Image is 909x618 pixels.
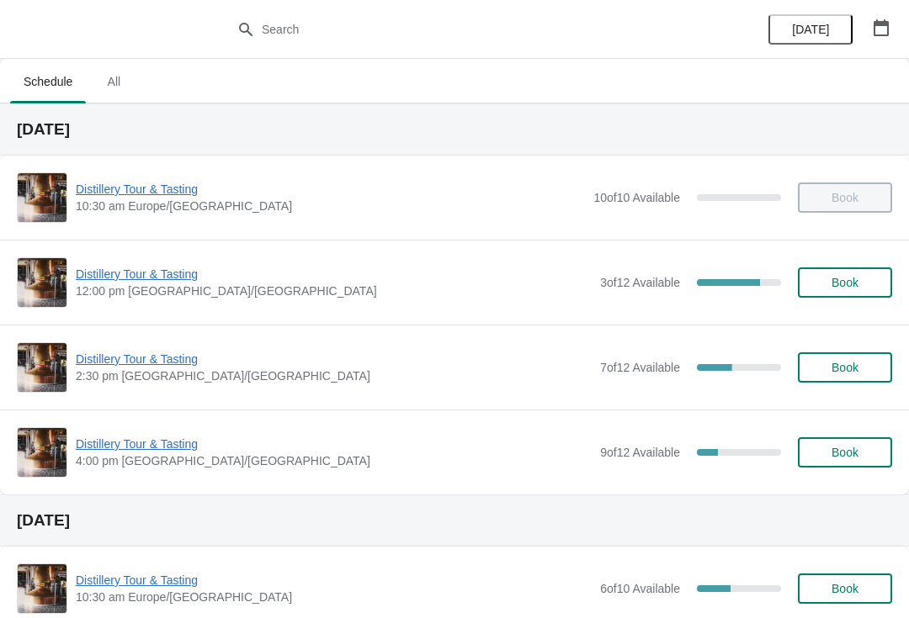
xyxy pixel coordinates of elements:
[76,367,592,384] span: 2:30 pm [GEOGRAPHIC_DATA]/[GEOGRAPHIC_DATA]
[17,121,892,138] h2: [DATE]
[76,436,592,452] span: Distillery Tour & Tasting
[17,512,892,529] h2: [DATE]
[76,452,592,469] span: 4:00 pm [GEOGRAPHIC_DATA]/[GEOGRAPHIC_DATA]
[798,437,892,467] button: Book
[76,572,592,589] span: Distillery Tour & Tasting
[768,14,853,45] button: [DATE]
[76,198,585,214] span: 10:30 am Europe/[GEOGRAPHIC_DATA]
[76,266,592,283] span: Distillery Tour & Tasting
[76,181,585,198] span: Distillery Tour & Tasting
[18,258,66,307] img: Distillery Tour & Tasting | | 12:00 pm Europe/London
[832,276,858,289] span: Book
[798,267,892,298] button: Book
[600,446,680,459] span: 9 of 12 Available
[18,428,66,477] img: Distillery Tour & Tasting | | 4:00 pm Europe/London
[76,283,592,299] span: 12:00 pm [GEOGRAPHIC_DATA]/[GEOGRAPHIC_DATA]
[798,573,892,604] button: Book
[832,446,858,459] span: Book
[10,66,86,97] span: Schedule
[18,343,66,392] img: Distillery Tour & Tasting | | 2:30 pm Europe/London
[18,564,66,613] img: Distillery Tour & Tasting | | 10:30 am Europe/London
[76,351,592,367] span: Distillery Tour & Tasting
[832,582,858,595] span: Book
[76,589,592,605] span: 10:30 am Europe/[GEOGRAPHIC_DATA]
[261,14,682,45] input: Search
[798,352,892,383] button: Book
[18,173,66,222] img: Distillery Tour & Tasting | | 10:30 am Europe/London
[593,191,680,204] span: 10 of 10 Available
[600,361,680,374] span: 7 of 12 Available
[93,66,135,97] span: All
[792,23,829,36] span: [DATE]
[832,361,858,374] span: Book
[600,582,680,595] span: 6 of 10 Available
[600,276,680,289] span: 3 of 12 Available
